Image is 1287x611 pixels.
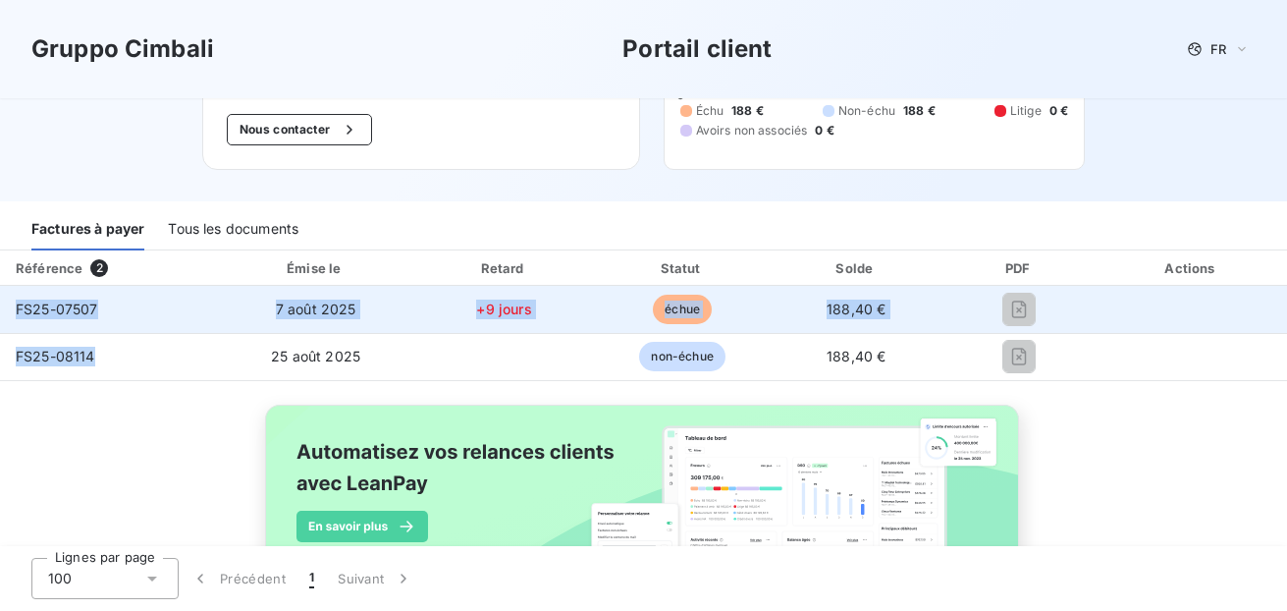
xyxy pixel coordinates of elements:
[946,258,1093,278] div: PDF
[48,569,72,588] span: 100
[276,301,356,317] span: 7 août 2025
[16,301,98,317] span: FS25-07507
[775,258,938,278] div: Solde
[1049,102,1068,120] span: 0 €
[271,348,360,364] span: 25 août 2025
[827,348,885,364] span: 188,40 €
[1100,258,1283,278] div: Actions
[598,258,766,278] div: Statut
[222,258,410,278] div: Émise le
[731,102,764,120] span: 188 €
[31,31,214,67] h3: Gruppo Cimbali
[16,348,95,364] span: FS25-08114
[815,122,833,139] span: 0 €
[227,114,372,145] button: Nous contacter
[903,102,936,120] span: 188 €
[31,209,144,250] div: Factures à payer
[696,122,808,139] span: Avoirs non associés
[622,31,772,67] h3: Portail client
[639,342,724,371] span: non-échue
[179,558,297,599] button: Précédent
[1210,41,1226,57] span: FR
[476,301,531,317] span: +9 jours
[838,102,895,120] span: Non-échu
[16,260,82,276] div: Référence
[309,569,314,588] span: 1
[90,259,108,277] span: 2
[827,301,885,317] span: 188,40 €
[168,209,298,250] div: Tous les documents
[1010,102,1042,120] span: Litige
[326,558,425,599] button: Suivant
[653,295,712,324] span: échue
[297,558,326,599] button: 1
[696,102,724,120] span: Échu
[418,258,591,278] div: Retard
